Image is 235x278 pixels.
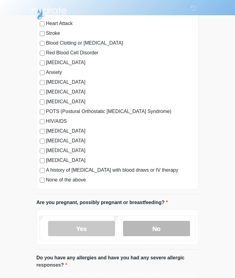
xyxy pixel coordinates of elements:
[40,90,45,95] input: [MEDICAL_DATA]
[46,176,195,184] label: None of the above
[46,127,195,135] label: [MEDICAL_DATA]
[46,137,195,144] label: [MEDICAL_DATA]
[46,69,195,76] label: Anxiety
[36,199,168,206] label: Are you pregnant, possibly pregnant or breastfeeding?
[36,254,199,269] label: Do you have any allergies and have you had any severe allergic responses?
[46,39,195,47] label: Blood Clotting or [MEDICAL_DATA]
[40,119,45,124] input: HIV/AIDS
[46,147,195,154] label: [MEDICAL_DATA]
[40,51,45,56] input: Red Blood Cell Disorder
[46,118,195,125] label: HIV/AIDS
[46,30,195,37] label: Stroke
[40,109,45,114] input: POTS (Postural Orthostatic [MEDICAL_DATA] Syndrome)
[46,157,195,164] label: [MEDICAL_DATA]
[40,60,45,65] input: [MEDICAL_DATA]
[40,70,45,75] input: Anxiety
[123,221,190,236] label: No
[46,59,195,66] label: [MEDICAL_DATA]
[40,168,45,173] input: A history of [MEDICAL_DATA] with blood draws or IV therapy
[40,41,45,46] input: Blood Clotting or [MEDICAL_DATA]
[46,108,195,115] label: POTS (Postural Orthostatic [MEDICAL_DATA] Syndrome)
[46,166,195,174] label: A history of [MEDICAL_DATA] with blood draws or IV therapy
[46,88,195,96] label: [MEDICAL_DATA]
[40,100,45,104] input: [MEDICAL_DATA]
[40,178,45,183] input: None of the above
[40,129,45,134] input: [MEDICAL_DATA]
[40,148,45,153] input: [MEDICAL_DATA]
[40,80,45,85] input: [MEDICAL_DATA]
[40,158,45,163] input: [MEDICAL_DATA]
[46,98,195,105] label: [MEDICAL_DATA]
[40,139,45,144] input: [MEDICAL_DATA]
[48,221,115,236] label: Yes
[46,79,195,86] label: [MEDICAL_DATA]
[30,5,68,20] img: Hydrate IV Bar - Arcadia Logo
[40,31,45,36] input: Stroke
[46,49,195,57] label: Red Blood Cell Disorder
